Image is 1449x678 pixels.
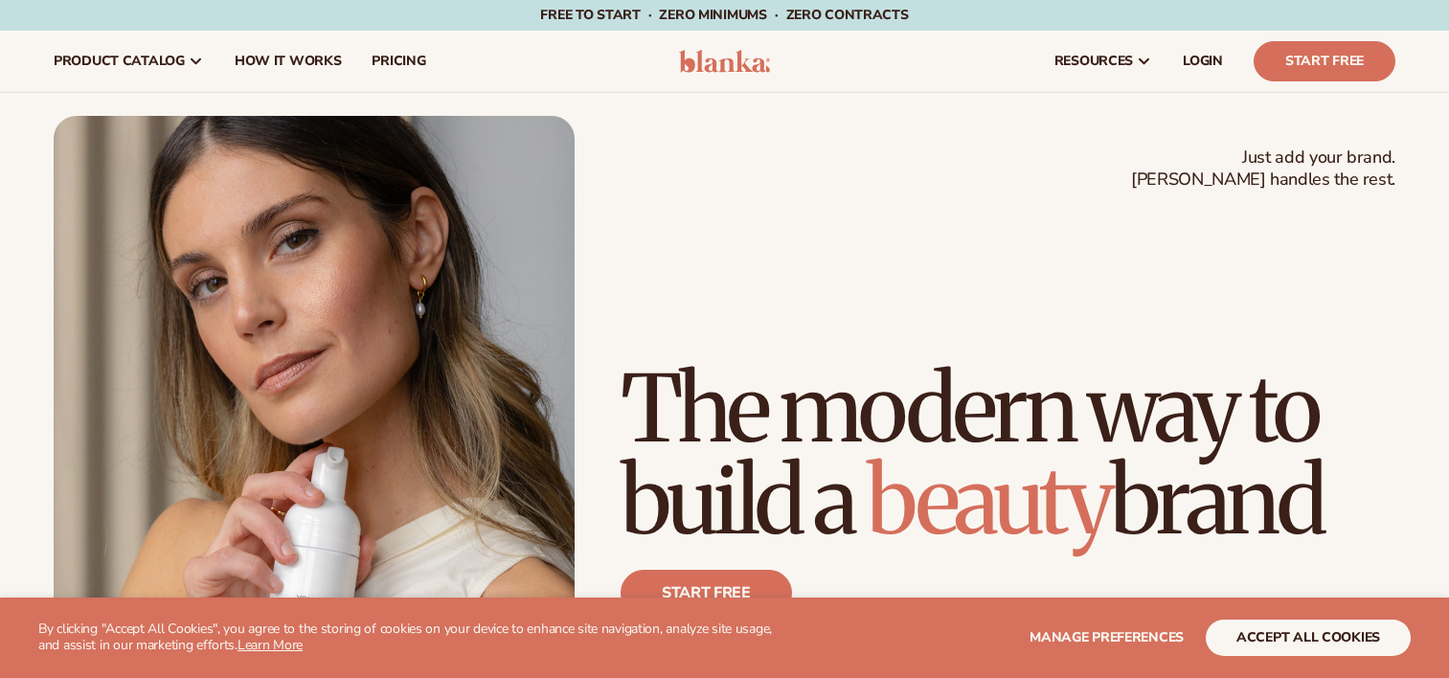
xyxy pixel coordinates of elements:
[38,31,219,92] a: product catalog
[540,6,908,24] span: Free to start · ZERO minimums · ZERO contracts
[1254,41,1395,81] a: Start Free
[1039,31,1167,92] a: resources
[621,363,1395,547] h1: The modern way to build a brand
[1054,54,1133,69] span: resources
[38,621,786,654] p: By clicking "Accept All Cookies", you agree to the storing of cookies on your device to enhance s...
[235,54,342,69] span: How It Works
[1030,628,1184,646] span: Manage preferences
[219,31,357,92] a: How It Works
[1206,620,1411,656] button: accept all cookies
[679,50,770,73] img: logo
[54,54,185,69] span: product catalog
[1131,147,1395,192] span: Just add your brand. [PERSON_NAME] handles the rest.
[621,570,792,616] a: Start free
[372,54,425,69] span: pricing
[1167,31,1238,92] a: LOGIN
[867,443,1110,558] span: beauty
[356,31,441,92] a: pricing
[1183,54,1223,69] span: LOGIN
[238,636,303,654] a: Learn More
[1030,620,1184,656] button: Manage preferences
